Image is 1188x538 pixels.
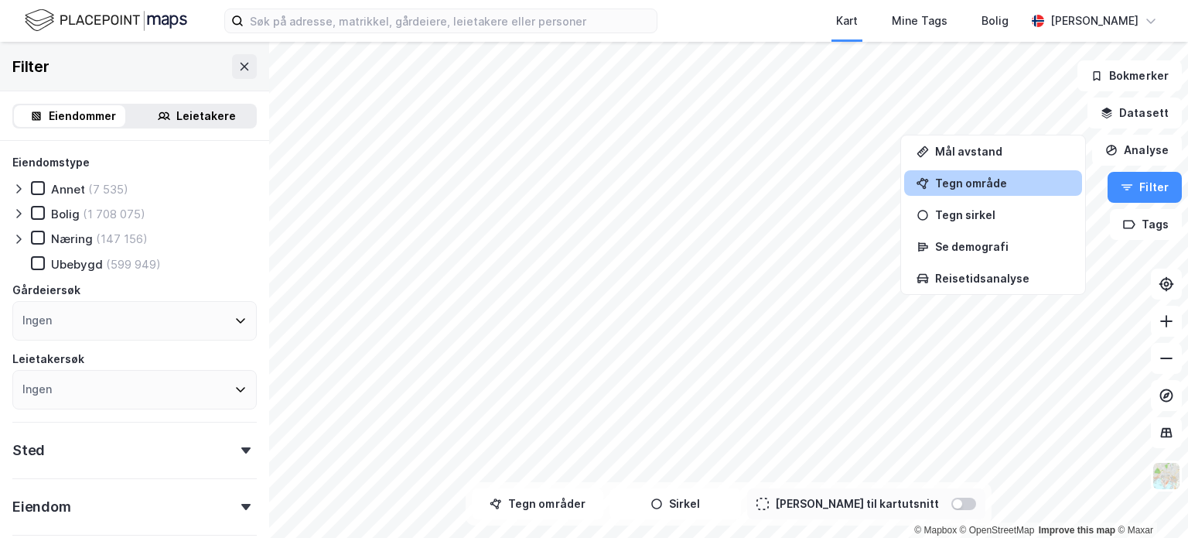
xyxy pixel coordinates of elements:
[1111,464,1188,538] iframe: Chat Widget
[49,107,116,125] div: Eiendommer
[935,176,1070,190] div: Tegn område
[12,153,90,172] div: Eiendomstype
[1087,98,1182,129] button: Datasett
[12,281,80,300] div: Gårdeiersøk
[88,182,128,197] div: (7 535)
[22,380,52,399] div: Ingen
[51,231,93,246] div: Næring
[106,257,161,272] div: (599 949)
[244,9,657,33] input: Søk på adresse, matrikkel, gårdeiere, leietakere eller personer
[83,207,145,221] div: (1 708 075)
[960,525,1035,536] a: OpenStreetMap
[1092,135,1182,166] button: Analyse
[1110,209,1182,240] button: Tags
[1111,464,1188,538] div: Kontrollprogram for chat
[914,525,957,536] a: Mapbox
[935,240,1070,253] div: Se demografi
[981,12,1009,30] div: Bolig
[1108,172,1182,203] button: Filter
[1050,12,1138,30] div: [PERSON_NAME]
[25,7,187,34] img: logo.f888ab2527a4732fd821a326f86c7f29.svg
[609,488,741,519] button: Sirkel
[892,12,947,30] div: Mine Tags
[51,182,85,197] div: Annet
[935,145,1070,158] div: Mål avstand
[176,107,236,125] div: Leietakere
[12,441,45,460] div: Sted
[96,231,148,246] div: (147 156)
[1039,525,1115,536] a: Improve this map
[1152,461,1181,491] img: Z
[51,257,103,272] div: Ubebygd
[775,495,939,513] div: [PERSON_NAME] til kartutsnitt
[51,207,80,221] div: Bolig
[836,12,858,30] div: Kart
[935,272,1070,285] div: Reisetidsanalyse
[472,488,603,519] button: Tegn områder
[935,208,1070,221] div: Tegn sirkel
[22,311,52,330] div: Ingen
[1077,60,1182,91] button: Bokmerker
[12,54,49,79] div: Filter
[12,498,71,516] div: Eiendom
[12,350,84,368] div: Leietakersøk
